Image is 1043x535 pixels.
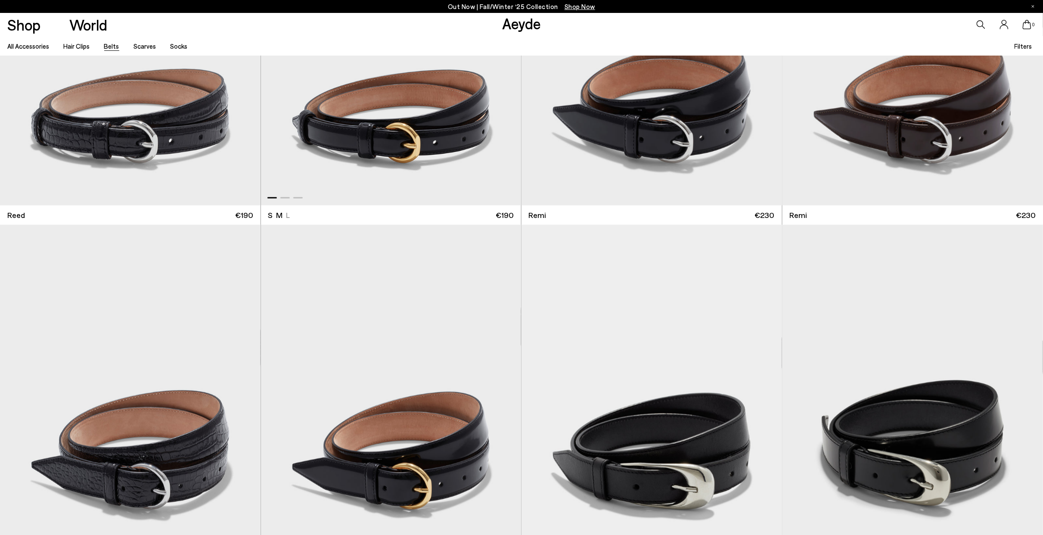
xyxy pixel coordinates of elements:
a: World [69,17,108,32]
p: Out Now | Fall/Winter ‘25 Collection [448,1,595,12]
span: 0 [1031,22,1036,27]
a: Hair Clips [63,42,90,50]
li: M [276,210,282,221]
span: €230 [1016,210,1036,221]
span: €190 [235,210,253,221]
a: 0 [1023,20,1031,29]
span: €190 [496,210,514,221]
span: Remi [529,210,546,221]
a: Remi €230 [521,205,782,225]
span: €230 [755,210,775,221]
a: Belts [104,42,119,50]
a: Aeyde [502,14,541,32]
ul: variant [268,210,290,221]
span: Navigate to /collections/new-in [565,3,595,10]
span: Reed [7,210,25,221]
a: Shop [7,17,40,32]
span: Filters [1015,42,1032,50]
a: Scarves [133,42,156,50]
a: Socks [170,42,187,50]
span: Remi [789,210,807,221]
li: S [268,210,273,221]
a: All accessories [7,42,49,50]
a: S M L €190 [261,205,521,225]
